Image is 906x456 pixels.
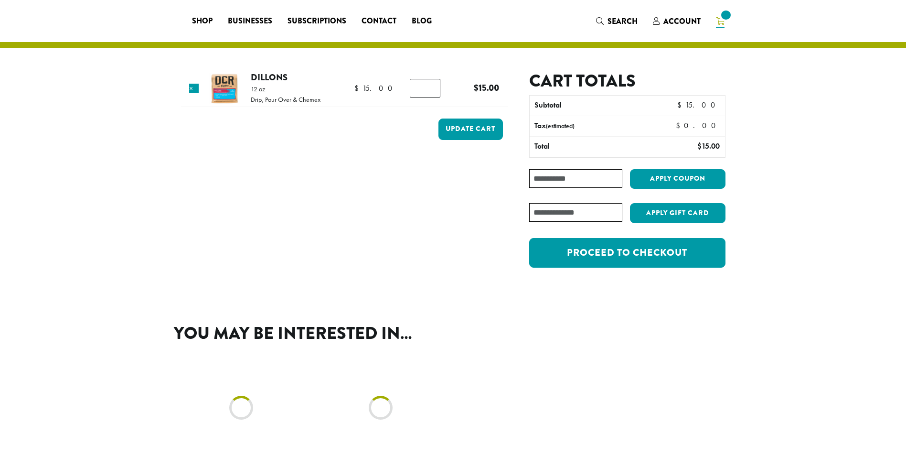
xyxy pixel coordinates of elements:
button: Apply Gift Card [630,203,725,223]
span: Blog [412,15,432,27]
bdi: 15.00 [474,81,499,94]
span: Contact [362,15,396,27]
span: Subscriptions [288,15,346,27]
span: Shop [192,15,213,27]
a: Businesses [220,13,280,29]
bdi: 15.00 [697,141,720,151]
th: Subtotal [530,96,647,116]
a: Subscriptions [280,13,354,29]
span: $ [677,100,685,110]
p: Drip, Pour Over & Chemex [251,96,320,103]
a: Proceed to checkout [529,238,725,268]
span: $ [354,83,362,93]
button: Apply coupon [630,169,725,189]
p: 12 oz [251,86,320,92]
button: Update cart [438,119,503,140]
bdi: 15.00 [677,100,720,110]
bdi: 15.00 [354,83,397,93]
span: $ [474,81,479,94]
span: Search [608,16,638,27]
span: $ [676,120,684,130]
th: Tax [530,116,668,136]
a: Dillons [251,71,288,84]
h2: Cart totals [529,71,725,91]
h2: You may be interested in… [174,323,733,344]
span: $ [697,141,702,151]
img: Dillons [209,73,240,104]
a: Blog [404,13,439,29]
a: Shop [184,13,220,29]
span: Account [663,16,701,27]
a: Search [588,13,645,29]
span: Businesses [228,15,272,27]
a: Contact [354,13,404,29]
th: Total [530,137,647,157]
bdi: 0.00 [676,120,720,130]
small: (estimated) [546,122,575,130]
a: Remove this item [189,84,199,93]
a: Account [645,13,708,29]
input: Product quantity [410,79,440,97]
